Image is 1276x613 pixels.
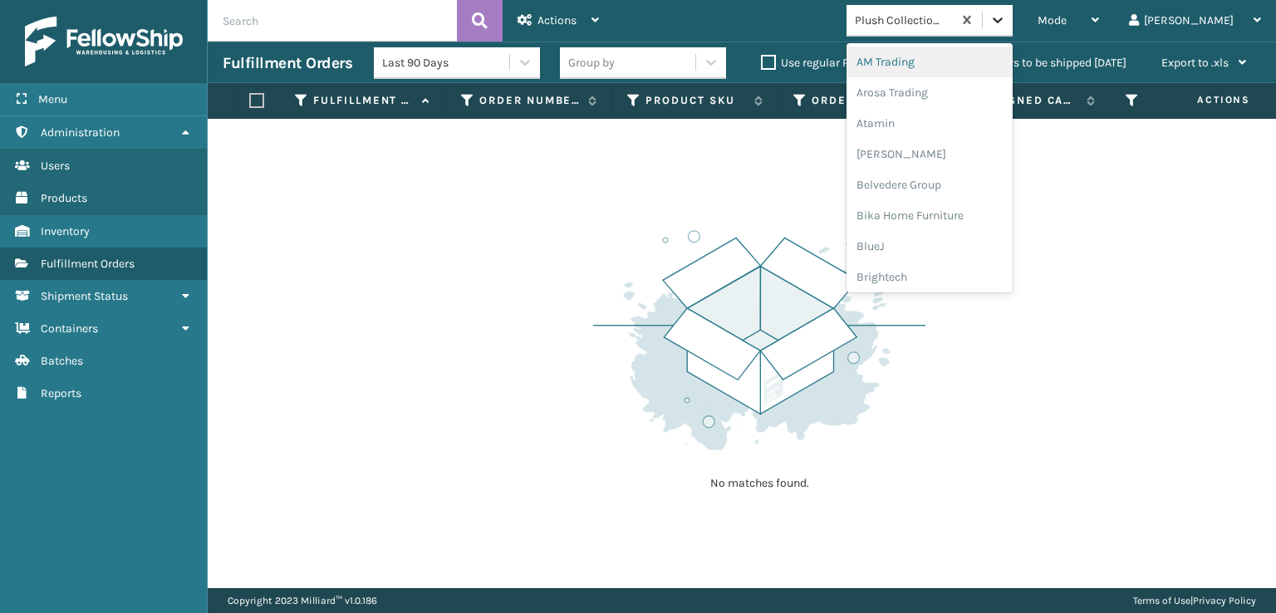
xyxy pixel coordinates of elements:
[978,93,1078,108] label: Assigned Carrier Service
[41,354,83,368] span: Batches
[847,200,1013,231] div: Bika Home Furniture
[1133,588,1256,613] div: |
[313,93,414,108] label: Fulfillment Order Id
[847,262,1013,292] div: Brightech
[1133,595,1190,606] a: Terms of Use
[847,47,1013,77] div: AM Trading
[568,54,615,71] div: Group by
[41,159,70,173] span: Users
[38,92,67,106] span: Menu
[1193,595,1256,606] a: Privacy Policy
[537,13,577,27] span: Actions
[1161,56,1229,70] span: Export to .xls
[847,169,1013,200] div: Belvedere Group
[645,93,746,108] label: Product SKU
[25,17,183,66] img: logo
[1038,13,1067,27] span: Mode
[812,93,912,108] label: Order Date
[965,56,1126,70] label: Orders to be shipped [DATE]
[41,125,120,140] span: Administration
[41,191,87,205] span: Products
[1145,86,1260,114] span: Actions
[41,257,135,271] span: Fulfillment Orders
[41,321,98,336] span: Containers
[382,54,511,71] div: Last 90 Days
[41,386,81,400] span: Reports
[847,77,1013,108] div: Arosa Trading
[223,53,352,73] h3: Fulfillment Orders
[855,12,954,29] div: Plush Collections
[847,139,1013,169] div: [PERSON_NAME]
[761,56,930,70] label: Use regular Palletizing mode
[228,588,377,613] p: Copyright 2023 Milliard™ v 1.0.186
[41,224,90,238] span: Inventory
[847,231,1013,262] div: BlueJ
[479,93,580,108] label: Order Number
[847,108,1013,139] div: Atamin
[41,289,128,303] span: Shipment Status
